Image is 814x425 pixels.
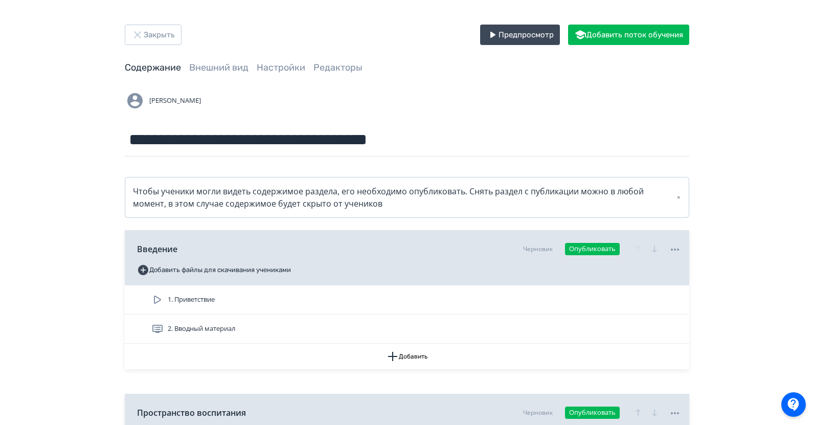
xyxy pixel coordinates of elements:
div: 1. Приветствие [125,285,689,315]
div: Чтобы ученики могли видеть содержимое раздела, его необходимо опубликовать. Снять раздел с публик... [133,185,681,210]
a: Внешний вид [189,62,248,73]
button: Добавить [125,344,689,369]
button: Опубликовать [565,407,620,419]
span: 1. Приветствие [168,295,215,305]
a: Содержание [125,62,181,73]
div: Черновик [523,244,553,254]
div: Черновик [523,408,553,417]
a: Редакторы [313,62,363,73]
span: 2. Вводный материал [168,324,235,334]
button: Опубликовать [565,243,620,255]
span: Введение [137,243,177,255]
div: 2. Вводный материал [125,315,689,344]
button: Добавить файлы для скачивания учениками [137,262,291,278]
button: Закрыть [125,25,182,45]
span: [PERSON_NAME] [149,96,201,106]
button: Предпросмотр [480,25,560,45]
span: Пространство воспитания [137,407,246,419]
button: Добавить поток обучения [568,25,689,45]
a: Настройки [257,62,305,73]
